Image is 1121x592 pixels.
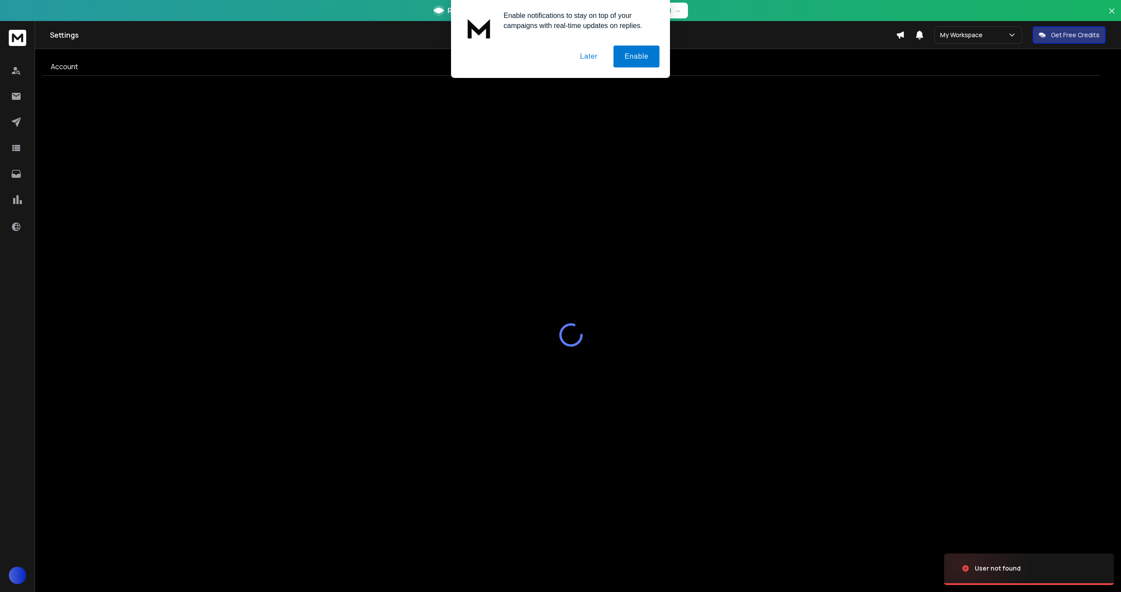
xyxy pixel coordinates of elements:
[569,46,608,67] button: Later
[975,564,1021,573] div: User not found
[944,545,1032,592] img: image
[462,11,497,46] img: notification icon
[613,46,659,67] button: Enable
[497,11,659,31] div: Enable notifications to stay on top of your campaigns with real-time updates on replies.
